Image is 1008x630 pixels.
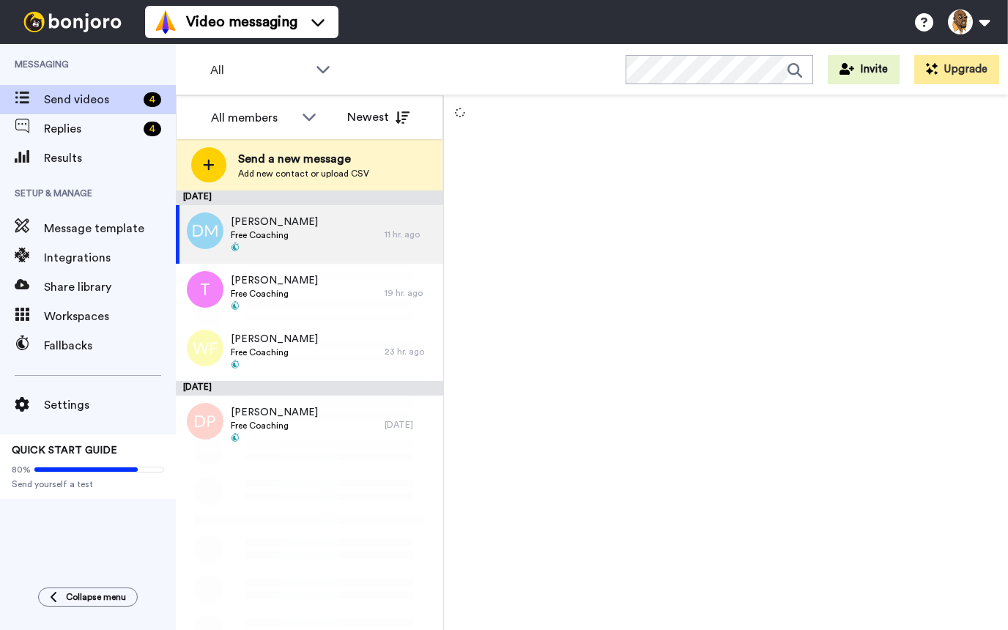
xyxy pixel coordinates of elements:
span: Share library [44,278,176,296]
span: [PERSON_NAME] [231,405,318,420]
span: Collapse menu [66,591,126,603]
div: 11 hr. ago [385,229,436,240]
button: Newest [336,103,420,132]
img: dp.png [187,403,223,440]
span: Send yourself a test [12,478,164,490]
span: Message template [44,220,176,237]
span: Settings [44,396,176,414]
div: 4 [144,92,161,107]
span: Integrations [44,249,176,267]
span: QUICK START GUIDE [12,445,117,456]
span: Send videos [44,91,138,108]
img: t.png [187,271,223,308]
span: Free Coaching [231,346,318,358]
span: Free Coaching [231,288,318,300]
div: [DATE] [176,381,443,396]
span: Free Coaching [231,420,318,431]
div: [DATE] [385,419,436,431]
span: Free Coaching [231,229,318,241]
span: [PERSON_NAME] [231,273,318,288]
img: bj-logo-header-white.svg [18,12,127,32]
div: 4 [144,122,161,136]
div: [DATE] [176,190,443,205]
span: Results [44,149,176,167]
span: Send a new message [238,150,369,168]
span: Replies [44,120,138,138]
button: Upgrade [914,55,999,84]
div: All members [211,109,294,127]
span: Add new contact or upload CSV [238,168,369,179]
img: dm.png [187,212,223,249]
button: Invite [828,55,900,84]
span: Video messaging [186,12,297,32]
img: wf.png [187,330,223,366]
span: [PERSON_NAME] [231,215,318,229]
span: 80% [12,464,31,475]
button: Collapse menu [38,588,138,607]
span: Workspaces [44,308,176,325]
div: 19 hr. ago [385,287,436,299]
span: [PERSON_NAME] [231,332,318,346]
span: All [210,62,308,79]
span: Fallbacks [44,337,176,355]
div: 23 hr. ago [385,346,436,357]
img: vm-color.svg [154,10,177,34]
